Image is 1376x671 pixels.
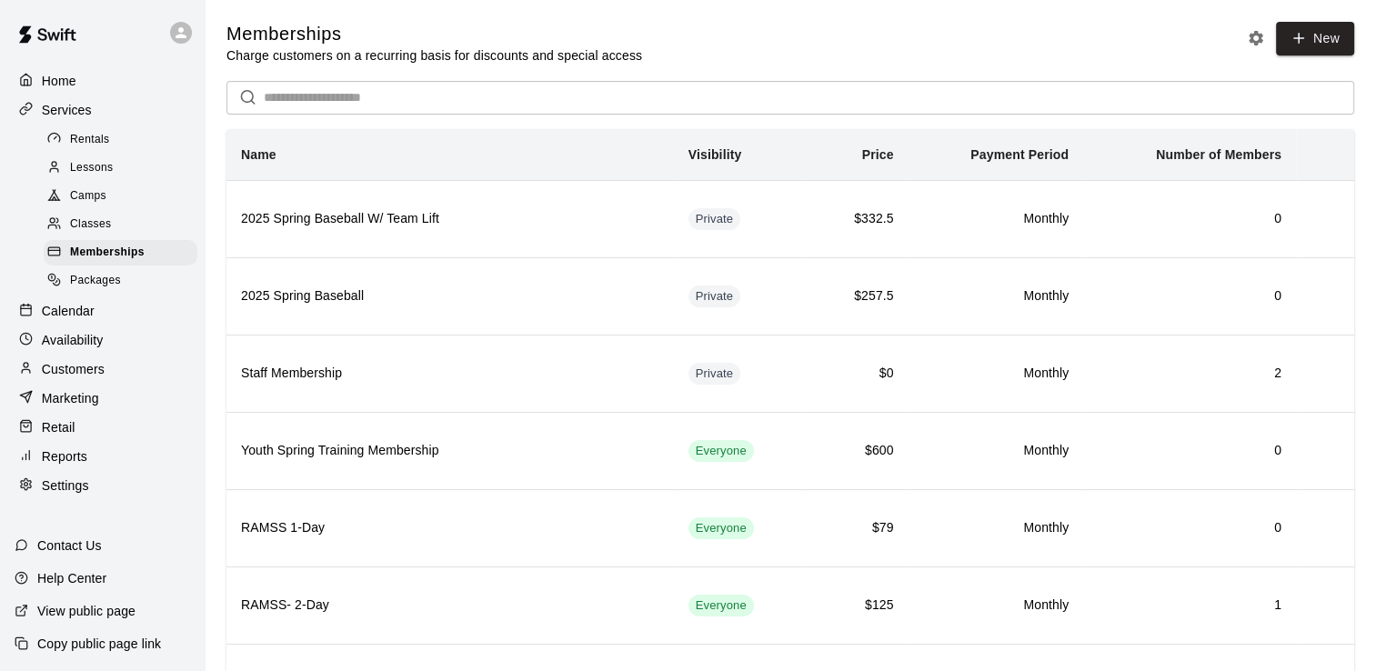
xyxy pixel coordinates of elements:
h6: Youth Spring Training Membership [241,441,659,461]
div: This membership is hidden from the memberships page [688,208,741,230]
a: Classes [44,211,205,239]
p: Calendar [42,302,95,320]
p: Marketing [42,389,99,407]
h6: $257.5 [819,286,894,306]
h6: 2 [1098,364,1281,384]
span: Private [688,366,741,383]
a: Camps [44,183,205,211]
div: Camps [44,184,197,209]
h6: Monthly [923,364,1070,384]
p: Contact Us [37,536,102,555]
h6: $79 [819,518,894,538]
a: Reports [15,443,190,470]
b: Visibility [688,147,742,162]
p: Help Center [37,569,106,587]
div: This membership is visible to all customers [688,595,754,616]
div: Memberships [44,240,197,265]
span: Lessons [70,159,114,177]
span: Private [688,211,741,228]
h6: Monthly [923,596,1070,616]
h6: Monthly [923,209,1070,229]
p: Customers [42,360,105,378]
h6: $600 [819,441,894,461]
h6: RAMSS- 2-Day [241,596,659,616]
p: Services [42,101,92,119]
div: This membership is visible to all customers [688,440,754,462]
span: Packages [70,272,121,290]
p: Settings [42,476,89,495]
h6: 0 [1098,441,1281,461]
span: Rentals [70,131,110,149]
p: Reports [42,447,87,466]
h6: 0 [1098,518,1281,538]
a: Home [15,67,190,95]
h6: Staff Membership [241,364,659,384]
a: Rentals [44,125,205,154]
span: Everyone [688,520,754,537]
span: Classes [70,215,111,234]
h6: Monthly [923,286,1070,306]
div: This membership is hidden from the memberships page [688,363,741,385]
div: Packages [44,268,197,294]
a: Packages [44,267,205,295]
a: Marketing [15,385,190,412]
a: Customers [15,356,190,383]
a: Availability [15,326,190,354]
b: Name [241,147,276,162]
p: Retail [42,418,75,436]
h6: 2025 Spring Baseball [241,286,659,306]
span: Camps [70,187,106,205]
a: Lessons [44,154,205,182]
h6: Monthly [923,518,1070,538]
p: Availability [42,331,104,349]
h6: $332.5 [819,209,894,229]
div: Rentals [44,127,197,153]
b: Price [862,147,894,162]
p: Charge customers on a recurring basis for discounts and special access [226,46,642,65]
span: Memberships [70,244,145,262]
h6: 2025 Spring Baseball W/ Team Lift [241,209,659,229]
a: New [1276,22,1354,55]
h6: 0 [1098,209,1281,229]
a: Settings [15,472,190,499]
h6: RAMSS 1-Day [241,518,659,538]
a: Services [15,96,190,124]
p: Copy public page link [37,635,161,653]
div: Classes [44,212,197,237]
button: Memberships settings [1242,25,1270,52]
span: Private [688,288,741,305]
h6: Monthly [923,441,1070,461]
a: Calendar [15,297,190,325]
b: Number of Members [1156,147,1281,162]
div: This membership is visible to all customers [688,517,754,539]
h6: $0 [819,364,894,384]
h6: $125 [819,596,894,616]
a: Retail [15,414,190,441]
a: Memberships [44,239,205,267]
p: View public page [37,602,136,620]
h6: 0 [1098,286,1281,306]
p: Home [42,72,76,90]
span: Everyone [688,597,754,615]
div: Lessons [44,155,197,181]
h5: Memberships [226,22,642,46]
b: Payment Period [970,147,1069,162]
h6: 1 [1098,596,1281,616]
div: This membership is hidden from the memberships page [688,285,741,307]
span: Everyone [688,443,754,460]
